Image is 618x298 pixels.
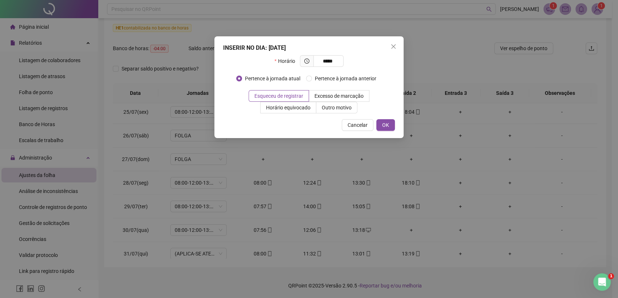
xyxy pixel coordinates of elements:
[266,105,310,110] span: Horário equivocado
[314,93,364,99] span: Excesso de marcação
[304,59,309,64] span: clock-circle
[342,119,373,131] button: Cancelar
[242,74,303,82] span: Pertence à jornada atual
[376,119,395,131] button: OK
[388,41,399,52] button: Close
[274,55,300,67] label: Horário
[254,93,303,99] span: Esqueceu de registrar
[312,74,379,82] span: Pertence à jornada anterior
[223,44,395,52] div: INSERIR NO DIA : [DATE]
[382,121,389,129] span: OK
[593,273,611,291] iframe: Intercom live chat
[322,105,352,110] span: Outro motivo
[608,273,614,279] span: 1
[348,121,368,129] span: Cancelar
[391,44,396,49] span: close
